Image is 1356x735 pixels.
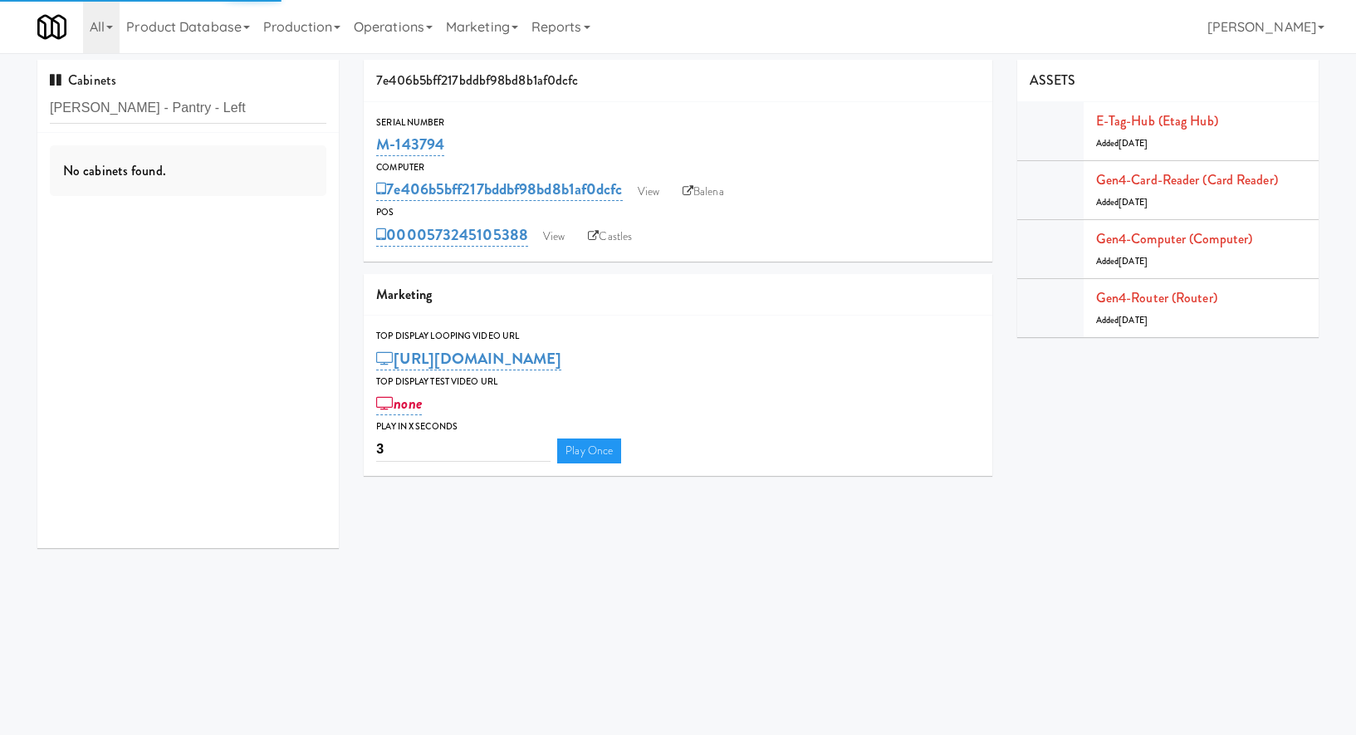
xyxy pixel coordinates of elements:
div: Play in X seconds [376,419,980,435]
a: E-tag-hub (Etag Hub) [1096,111,1218,130]
a: Gen4-router (Router) [1096,288,1217,307]
span: Marketing [376,285,432,304]
a: 0000573245105388 [376,223,528,247]
span: Cabinets [50,71,116,90]
div: Computer [376,159,980,176]
a: Balena [674,179,732,204]
div: Top Display Test Video Url [376,374,980,390]
div: POS [376,204,980,221]
span: Added [1096,196,1148,208]
div: Top Display Looping Video Url [376,328,980,345]
div: Serial Number [376,115,980,131]
img: Micromart [37,12,66,42]
span: Added [1096,314,1148,326]
span: [DATE] [1119,196,1148,208]
span: [DATE] [1119,137,1148,149]
span: [DATE] [1119,314,1148,326]
a: Gen4-computer (Computer) [1096,229,1252,248]
span: No cabinets found. [63,161,166,180]
a: View [535,224,573,249]
span: [DATE] [1119,255,1148,267]
span: Added [1096,255,1148,267]
a: none [376,392,422,415]
div: 7e406b5bff217bddbf98bd8b1af0dcfc [364,60,992,102]
input: Search cabinets [50,93,326,124]
a: View [629,179,668,204]
a: [URL][DOMAIN_NAME] [376,347,561,370]
a: Castles [580,224,640,249]
a: Gen4-card-reader (Card Reader) [1096,170,1278,189]
a: 7e406b5bff217bddbf98bd8b1af0dcfc [376,178,622,201]
a: Play Once [557,439,621,463]
span: Added [1096,137,1148,149]
span: ASSETS [1030,71,1076,90]
a: M-143794 [376,133,444,156]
